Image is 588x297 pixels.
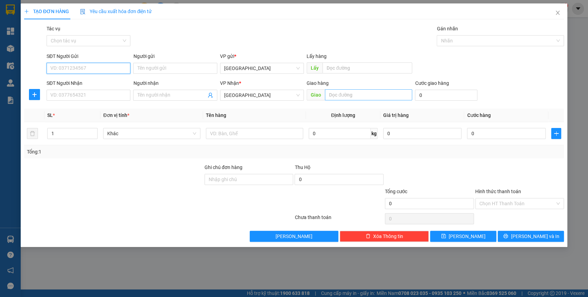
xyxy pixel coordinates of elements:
span: SL [47,112,53,118]
span: user-add [208,92,213,98]
span: plus [24,9,29,14]
span: close [555,10,560,16]
button: delete [27,128,38,139]
span: save [441,234,446,239]
div: Tổng: 1 [27,148,227,156]
span: kg [371,128,378,139]
label: Gán nhãn [437,26,458,31]
div: VP gửi [220,52,304,60]
span: delete [366,234,370,239]
button: [PERSON_NAME] [250,231,339,242]
div: SĐT Người Nhận [47,79,130,87]
span: printer [503,234,508,239]
span: Xóa Thông tin [373,232,403,240]
span: Cước hàng [467,112,490,118]
span: VP Nhận [220,80,239,86]
img: icon [80,9,86,14]
span: Tên hàng [206,112,226,118]
span: [PERSON_NAME] và In [511,232,559,240]
input: 0 [383,128,461,139]
span: [PERSON_NAME] [449,232,486,240]
input: Dọc đường [325,89,412,100]
span: plus [29,92,40,97]
strong: Văn phòng đại diện – CN [GEOGRAPHIC_DATA] [2,40,99,45]
span: Yêu cầu xuất hóa đơn điện tử [80,9,152,14]
button: plus [29,89,40,100]
label: Ghi chú đơn hàng [205,165,242,170]
strong: Địa chỉ: [2,46,18,51]
button: Close [548,3,567,23]
label: Cước giao hàng [415,80,449,86]
strong: Trụ sở Công ty [2,20,33,26]
span: Định lượng [331,112,355,118]
label: Tác vụ [47,26,60,31]
div: Người gửi [133,52,217,60]
span: Thu Hộ [295,165,310,170]
span: Giao hàng [307,80,329,86]
span: [STREET_ADDRESS][PERSON_NAME] An Khê, [GEOGRAPHIC_DATA] [2,46,96,56]
span: Giá trị hàng [383,112,409,118]
span: Đơn vị tính [103,112,129,118]
span: Đà Nẵng [224,90,300,100]
span: plus [551,131,561,136]
button: plus [551,128,561,139]
strong: CÔNG TY TNHH [32,3,71,10]
span: Lấy [307,62,322,73]
strong: VẬN TẢI Ô TÔ KIM LIÊN [22,11,81,18]
span: [GEOGRAPHIC_DATA], P. [GEOGRAPHIC_DATA], [GEOGRAPHIC_DATA] [2,27,94,37]
button: deleteXóa Thông tin [340,231,429,242]
label: Hình thức thanh toán [475,189,521,194]
input: Cước giao hàng [415,90,477,101]
div: Người nhận [133,79,217,87]
strong: Địa chỉ: [2,27,18,32]
input: Ghi chú đơn hàng [205,174,293,185]
span: Tổng cước [385,189,407,194]
span: Bình Định [224,63,300,73]
span: [PERSON_NAME] [276,232,312,240]
div: Chưa thanh toán [294,214,384,226]
span: Lấy hàng [307,53,327,59]
button: save[PERSON_NAME] [430,231,496,242]
input: VD: Bàn, Ghế [206,128,303,139]
span: TẠO ĐƠN HÀNG [24,9,69,14]
input: Dọc đường [322,62,412,73]
span: Khác [107,128,196,139]
span: Giao [307,89,325,100]
div: SĐT Người Gửi [47,52,130,60]
button: printer[PERSON_NAME] và In [498,231,564,242]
